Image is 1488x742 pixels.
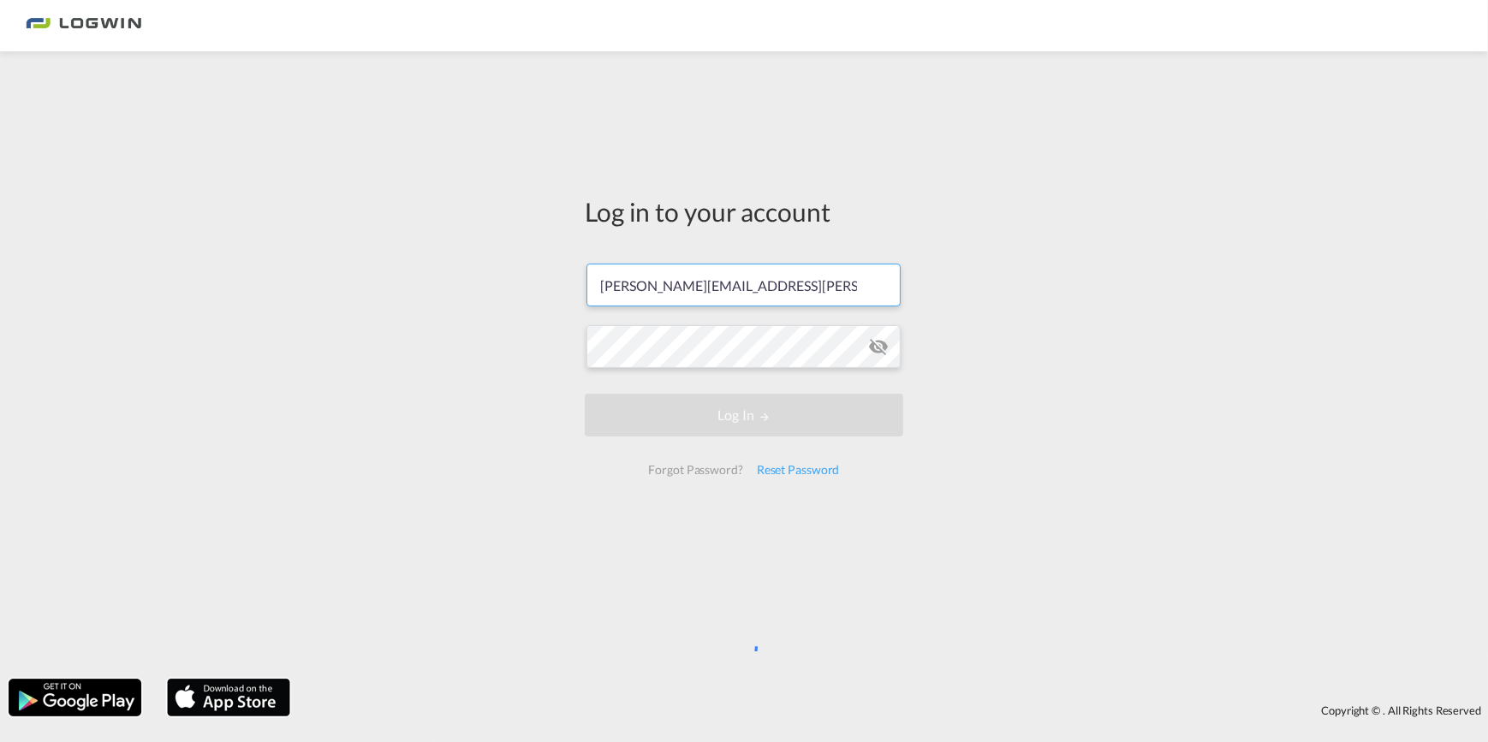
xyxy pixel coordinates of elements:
div: Forgot Password? [641,454,749,485]
img: 2761ae10d95411efa20a1f5e0282d2d7.png [26,7,141,45]
input: Enter email/phone number [586,264,901,306]
img: apple.png [165,677,292,718]
md-icon: icon-eye-off [868,336,889,357]
button: LOGIN [585,394,903,436]
div: Copyright © . All Rights Reserved [299,696,1488,725]
div: Log in to your account [585,193,903,229]
img: google.png [7,677,143,718]
div: Reset Password [750,454,847,485]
